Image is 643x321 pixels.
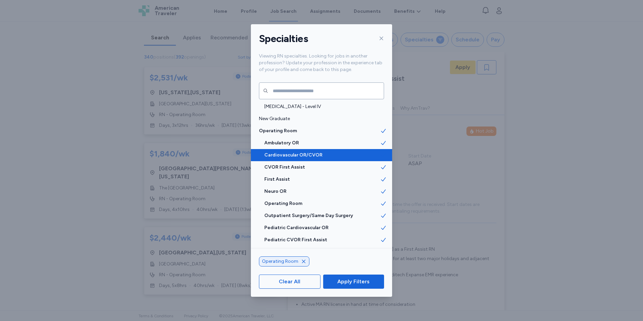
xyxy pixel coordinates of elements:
[264,176,380,183] span: First Assist
[264,164,380,171] span: CVOR First Assist
[264,212,380,219] span: Outpatient Surgery/Same Day Surgery
[259,128,380,134] span: Operating Room
[264,237,380,243] span: Pediatric CVOR First Assist
[259,32,308,45] h1: Specialties
[337,278,370,286] span: Apply Filters
[251,53,392,81] div: Viewing RN specialties. Looking for jobs in another profession? Update your profession in the exp...
[259,275,320,289] button: Clear All
[264,200,380,207] span: Operating Room
[264,140,380,146] span: Ambulatory OR
[259,115,380,122] span: New Graduate
[264,152,380,158] span: Cardiovascular OR/CVOR
[264,224,380,231] span: Pediatric Cardiovascular OR
[264,103,380,110] span: [MEDICAL_DATA] - Level IV
[323,275,384,289] button: Apply Filters
[279,278,300,286] span: Clear All
[262,258,298,265] span: Operating Room
[264,188,380,195] span: Neuro OR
